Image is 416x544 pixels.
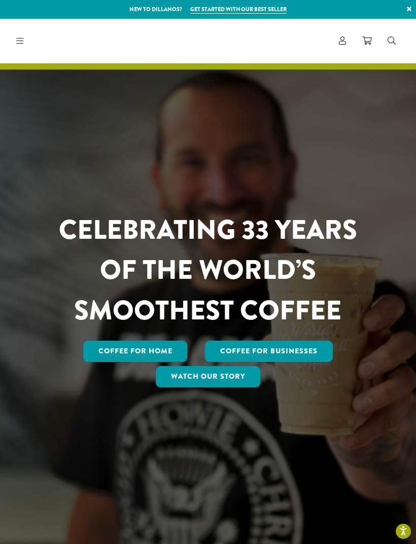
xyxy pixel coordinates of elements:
[379,32,404,49] a: Search
[205,341,333,362] a: Coffee For Businesses
[190,5,287,14] a: Get started with our best seller
[41,210,375,331] h1: CELEBRATING 33 YEARS OF THE WORLD’S SMOOTHEST COFFEE
[156,366,260,387] a: Watch Our Story
[83,341,188,362] a: Coffee for Home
